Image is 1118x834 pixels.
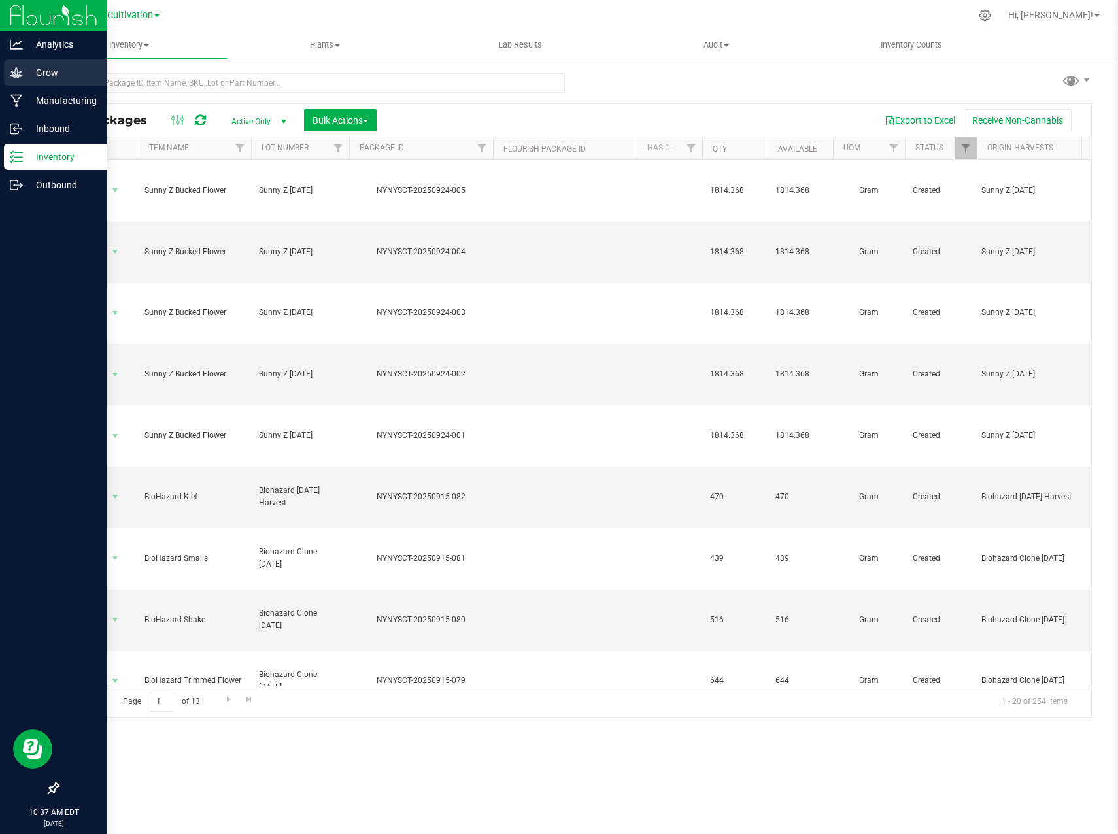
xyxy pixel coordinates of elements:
div: NYNYSCT-20250915-082 [347,491,495,503]
span: Sunny Z Bucked Flower [144,307,243,319]
span: Sunny Z Bucked Flower [144,368,243,380]
a: Go to the last page [240,692,259,709]
span: 439 [775,552,825,565]
span: Plants [228,39,422,51]
a: Filter [328,137,349,159]
inline-svg: Inbound [10,122,23,135]
span: select [107,549,124,567]
span: Gram [841,307,897,319]
span: 439 [710,552,760,565]
div: Value 1: Sunny Z May 29 [981,429,1104,442]
a: Item Name [147,143,189,152]
span: 470 [710,491,760,503]
span: BioHazard Smalls [144,552,243,565]
p: Grow [23,65,101,80]
span: Biohazard Clone [DATE] [259,607,341,632]
a: Filter [955,137,977,159]
a: Go to the next page [219,692,238,709]
a: Package ID [360,143,404,152]
a: Filter [471,137,493,159]
span: 644 [710,675,760,687]
inline-svg: Analytics [10,38,23,51]
span: BioHazard Shake [144,614,243,626]
div: NYNYSCT-20250924-002 [347,368,495,380]
span: 1814.368 [710,184,760,197]
div: NYNYSCT-20250924-003 [347,307,495,319]
span: 470 [775,491,825,503]
p: [DATE] [6,818,101,828]
a: Status [915,143,943,152]
div: Manage settings [977,9,993,22]
span: select [107,242,124,261]
a: Flourish Package ID [503,144,586,154]
inline-svg: Inventory [10,150,23,163]
span: Page of 13 [112,692,211,712]
span: 1814.368 [710,429,760,442]
a: Origin Harvests [987,143,1053,152]
span: Bulk Actions [313,115,368,125]
div: Value 1: Biohazard Clone 03-04-2025 [981,614,1104,626]
span: Sunny Z [DATE] [259,368,341,380]
button: Receive Non-Cannabis [964,109,1072,131]
iframe: Resource center [13,729,52,769]
span: BioHazard Kief [144,491,243,503]
div: NYNYSCT-20250924-004 [347,246,495,258]
inline-svg: Grow [10,66,23,79]
a: Lab Results [422,31,618,59]
span: Biohazard [DATE] Harvest [259,484,341,509]
span: select [107,672,124,690]
span: Created [913,368,969,380]
span: Gram [841,246,897,258]
div: NYNYSCT-20250924-005 [347,184,495,197]
div: Value 1: Sunny Z May 29 [981,246,1104,258]
a: Filter [229,137,251,159]
a: Plants [227,31,422,59]
span: Cultivation [107,10,153,21]
span: Gram [841,184,897,197]
inline-svg: Manufacturing [10,94,23,107]
span: Sunny Z [DATE] [259,184,341,197]
span: 516 [775,614,825,626]
span: Created [913,675,969,687]
inline-svg: Outbound [10,178,23,192]
span: Sunny Z [DATE] [259,307,341,319]
span: Biohazard Clone [DATE] [259,669,341,693]
button: Export to Excel [876,109,964,131]
a: UOM [843,143,860,152]
span: Sunny Z [DATE] [259,429,341,442]
div: Value 1: Biohazard Clone 03-04-2025 [981,552,1104,565]
div: NYNYSCT-20250915-081 [347,552,495,565]
span: Lab Results [481,39,560,51]
span: Created [913,429,969,442]
span: Gram [841,429,897,442]
span: Sunny Z Bucked Flower [144,246,243,258]
a: Audit [618,31,813,59]
span: 1814.368 [775,429,825,442]
span: 1814.368 [775,307,825,319]
a: Available [778,144,817,154]
div: NYNYSCT-20250924-001 [347,429,495,442]
span: Sunny Z [DATE] [259,246,341,258]
a: Filter [681,137,702,159]
span: Inventory Counts [863,39,960,51]
a: Filter [883,137,905,159]
span: 1814.368 [710,246,760,258]
span: Created [913,552,969,565]
span: 1814.368 [775,246,825,258]
div: Value 1: Sunny Z May 29 [981,368,1104,380]
div: Value 1: Biohazard 03/17/25 Harvest [981,491,1104,503]
span: 1 - 20 of 254 items [991,692,1078,711]
p: Analytics [23,37,101,52]
span: 644 [775,675,825,687]
div: NYNYSCT-20250915-080 [347,614,495,626]
span: Created [913,184,969,197]
p: 10:37 AM EDT [6,807,101,818]
a: Inventory [31,31,227,59]
span: select [107,304,124,322]
input: Search Package ID, Item Name, SKU, Lot or Part Number... [58,73,565,93]
span: select [107,181,124,199]
span: All Packages [68,113,160,127]
span: Biohazard Clone [DATE] [259,546,341,571]
span: select [107,365,124,384]
span: select [107,427,124,445]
